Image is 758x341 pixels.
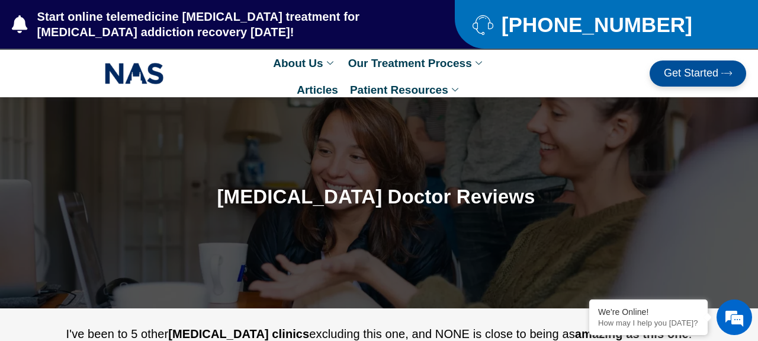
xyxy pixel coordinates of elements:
a: [PHONE_NUMBER] [473,14,728,35]
div: We're Online! [598,307,699,317]
a: Start online telemedicine [MEDICAL_DATA] treatment for [MEDICAL_DATA] addiction recovery [DATE]! [12,9,407,40]
span: Get Started [664,68,718,79]
b: [MEDICAL_DATA] clinics [168,327,309,340]
a: Articles [291,77,344,103]
img: NAS_email_signature-removebg-preview.png [105,60,164,87]
a: Our Treatment Process [342,50,491,77]
b: amazing as this one [575,327,689,340]
p: How may I help you today? [598,318,699,327]
h1: [MEDICAL_DATA] Doctor Reviews [61,186,691,208]
a: Get Started [650,60,746,87]
span: [PHONE_NUMBER] [499,17,692,32]
a: Patient Resources [344,77,467,103]
a: About Us [267,50,342,77]
span: Start online telemedicine [MEDICAL_DATA] treatment for [MEDICAL_DATA] addiction recovery [DATE]! [34,9,408,40]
